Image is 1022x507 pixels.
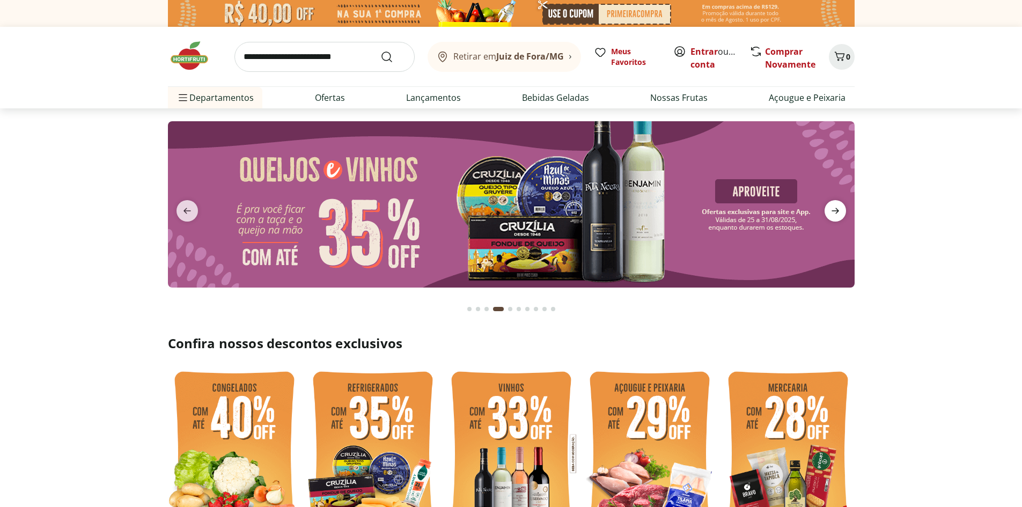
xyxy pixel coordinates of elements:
button: Go to page 2 from fs-carousel [474,296,482,322]
button: Go to page 6 from fs-carousel [514,296,523,322]
button: Go to page 3 from fs-carousel [482,296,491,322]
button: Go to page 1 from fs-carousel [465,296,474,322]
a: Meus Favoritos [594,46,660,68]
a: Lançamentos [406,91,461,104]
button: Menu [177,85,189,111]
img: Hortifruti [168,40,222,72]
span: Retirar em [453,52,564,61]
a: Comprar Novamente [765,46,815,70]
a: Criar conta [690,46,749,70]
button: Go to page 9 from fs-carousel [540,296,549,322]
button: Go to page 7 from fs-carousel [523,296,532,322]
a: Bebidas Geladas [522,91,589,104]
span: 0 [846,52,850,62]
b: Juiz de Fora/MG [496,50,564,62]
button: Go to page 10 from fs-carousel [549,296,557,322]
img: queijos e vinhos [168,121,855,288]
span: Meus Favoritos [611,46,660,68]
button: Retirar emJuiz de Fora/MG [428,42,581,72]
a: Ofertas [315,91,345,104]
span: Departamentos [177,85,254,111]
button: Carrinho [829,44,855,70]
button: previous [168,200,207,222]
span: ou [690,45,738,71]
a: Entrar [690,46,718,57]
button: Go to page 5 from fs-carousel [506,296,514,322]
button: Go to page 8 from fs-carousel [532,296,540,322]
input: search [234,42,415,72]
a: Nossas Frutas [650,91,708,104]
a: Açougue e Peixaria [769,91,845,104]
h2: Confira nossos descontos exclusivos [168,335,855,352]
button: next [816,200,855,222]
button: Current page from fs-carousel [491,296,506,322]
button: Submit Search [380,50,406,63]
